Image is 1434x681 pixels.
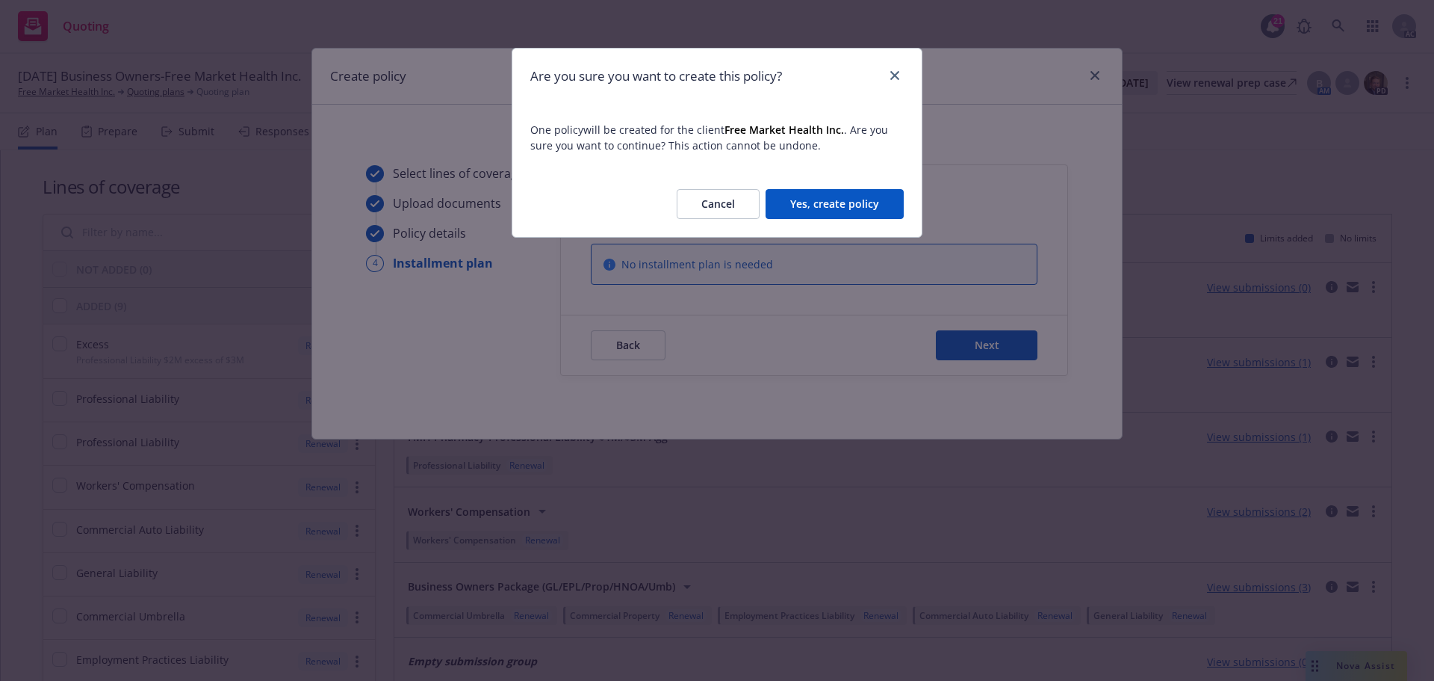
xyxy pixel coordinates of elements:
span: One policy will be created for the client . Are you sure you want to continue? This action cannot... [530,122,904,153]
a: close [886,67,904,84]
button: Cancel [677,189,760,219]
button: Yes, create policy [766,189,904,219]
strong: Free Market Health Inc. [724,123,844,137]
h1: Are you sure you want to create this policy? [530,67,782,86]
